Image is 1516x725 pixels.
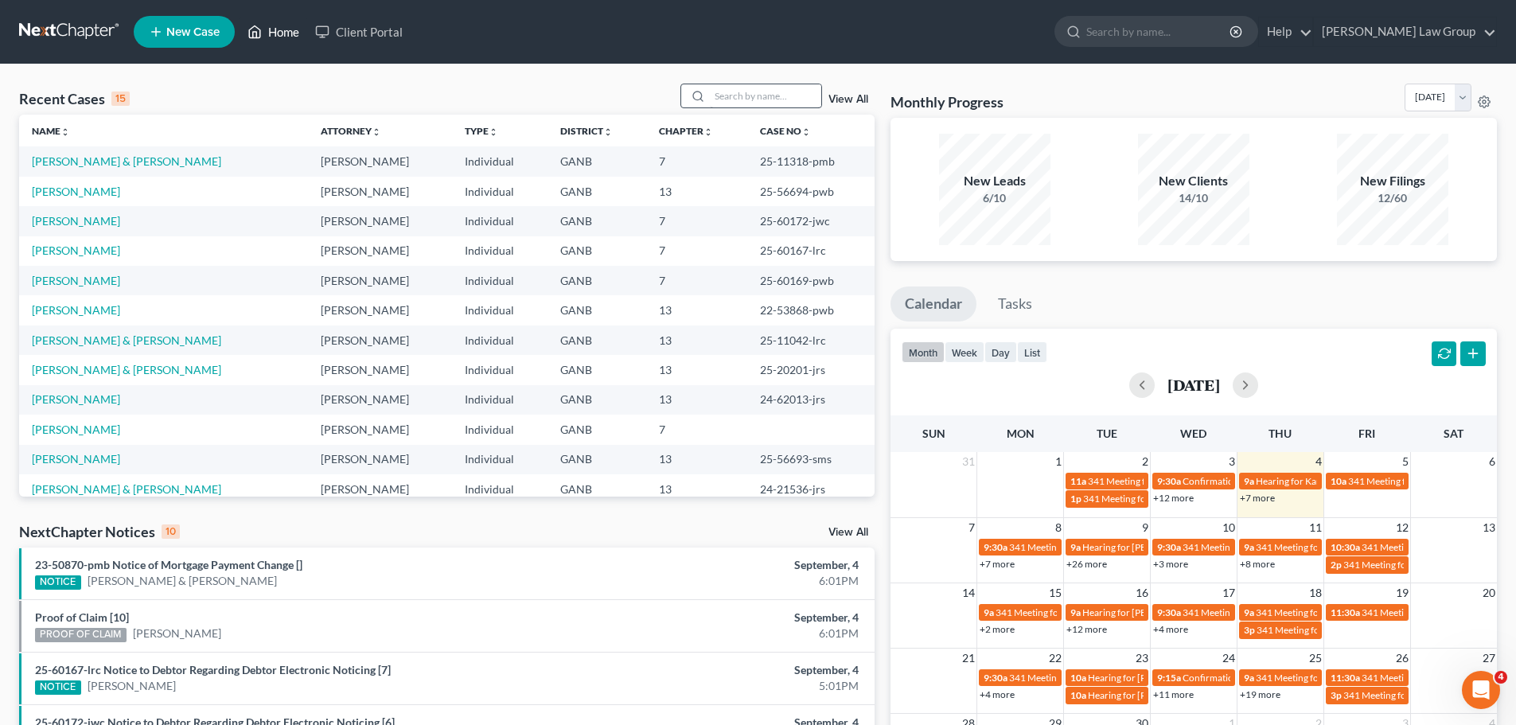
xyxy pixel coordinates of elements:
a: [PERSON_NAME] [32,244,120,257]
div: 14/10 [1138,190,1249,206]
span: 26 [1394,649,1410,668]
span: New Case [166,26,220,38]
a: Chapterunfold_more [659,125,713,137]
td: [PERSON_NAME] [308,206,452,236]
span: 11 [1308,518,1323,537]
h2: [DATE] [1167,376,1220,393]
a: Calendar [891,286,976,322]
span: 9:15a [1157,672,1181,684]
span: Mon [1007,427,1035,440]
span: 341 Meeting for [PERSON_NAME] [1362,672,1505,684]
td: 25-60169-pwb [747,266,875,295]
span: Sat [1444,427,1463,440]
h3: Monthly Progress [891,92,1004,111]
div: 6/10 [939,190,1050,206]
td: 13 [646,295,747,325]
div: 15 [111,92,130,106]
span: 15 [1047,583,1063,602]
span: 9a [1244,672,1254,684]
span: 17 [1221,583,1237,602]
a: +2 more [980,623,1015,635]
a: Case Nounfold_more [760,125,811,137]
span: 341 Meeting for [PERSON_NAME] [1183,606,1326,618]
a: [PERSON_NAME] & [PERSON_NAME] [32,482,221,496]
span: Hearing for [PERSON_NAME] [1082,606,1206,618]
div: 6:01PM [594,573,859,589]
a: [PERSON_NAME] [32,214,120,228]
span: 10a [1331,475,1346,487]
a: 23-50870-pmb Notice of Mortgage Payment Change [] [35,558,302,571]
span: 9:30a [984,672,1007,684]
td: 7 [646,266,747,295]
span: Hearing for [PERSON_NAME] [1082,541,1206,553]
span: 3p [1331,689,1342,701]
div: September, 4 [594,557,859,573]
a: [PERSON_NAME] [88,678,176,694]
span: 341 Meeting for [GEOGRAPHIC_DATA] [1343,689,1508,701]
td: Individual [452,415,547,444]
a: [PERSON_NAME] Law Group [1314,18,1496,46]
span: 6 [1487,452,1497,471]
td: [PERSON_NAME] [308,295,452,325]
span: 10a [1070,689,1086,701]
td: 25-11042-lrc [747,325,875,355]
td: 25-11318-pmb [747,146,875,176]
td: GANB [548,295,646,325]
td: [PERSON_NAME] [308,177,452,206]
span: 20 [1481,583,1497,602]
div: New Filings [1337,172,1448,190]
span: 341 Meeting for [PERSON_NAME] [996,606,1139,618]
td: 13 [646,474,747,504]
span: 341 Meeting for [PERSON_NAME] [1009,672,1152,684]
span: 341 Meeting for [PERSON_NAME] [1256,672,1399,684]
a: [PERSON_NAME] & [PERSON_NAME] [32,154,221,168]
td: GANB [548,236,646,266]
span: 31 [961,452,976,471]
td: GANB [548,146,646,176]
td: [PERSON_NAME] [308,266,452,295]
a: +3 more [1153,558,1188,570]
span: Hearing for [PERSON_NAME] [1088,672,1212,684]
span: 19 [1394,583,1410,602]
a: [PERSON_NAME] [32,423,120,436]
span: 9a [1244,541,1254,553]
span: 10 [1221,518,1237,537]
td: 13 [646,385,747,415]
span: 341 Meeting for [PERSON_NAME] [1083,493,1226,505]
td: Individual [452,295,547,325]
iframe: Intercom live chat [1462,671,1500,709]
td: 13 [646,445,747,474]
a: Nameunfold_more [32,125,70,137]
span: 13 [1481,518,1497,537]
a: Districtunfold_more [560,125,613,137]
a: Client Portal [307,18,411,46]
span: 9a [1244,475,1254,487]
td: 13 [646,325,747,355]
span: 9a [1070,606,1081,618]
td: 24-21536-jrs [747,474,875,504]
span: 9:30a [1157,475,1181,487]
span: 14 [961,583,976,602]
i: unfold_more [801,127,811,137]
span: 2 [1140,452,1150,471]
td: 7 [646,415,747,444]
button: month [902,341,945,363]
td: [PERSON_NAME] [308,146,452,176]
span: 9 [1140,518,1150,537]
a: +4 more [980,688,1015,700]
span: Thu [1269,427,1292,440]
td: Individual [452,177,547,206]
td: 25-56694-pwb [747,177,875,206]
span: Tue [1097,427,1117,440]
a: Typeunfold_more [465,125,498,137]
td: Individual [452,206,547,236]
span: 341 Meeting for [PERSON_NAME] [1088,475,1231,487]
span: 341 Meeting for [PERSON_NAME] [1183,541,1326,553]
span: 27 [1481,649,1497,668]
div: September, 4 [594,610,859,626]
span: 18 [1308,583,1323,602]
td: Individual [452,266,547,295]
i: unfold_more [60,127,70,137]
td: 13 [646,177,747,206]
div: 5:01PM [594,678,859,694]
